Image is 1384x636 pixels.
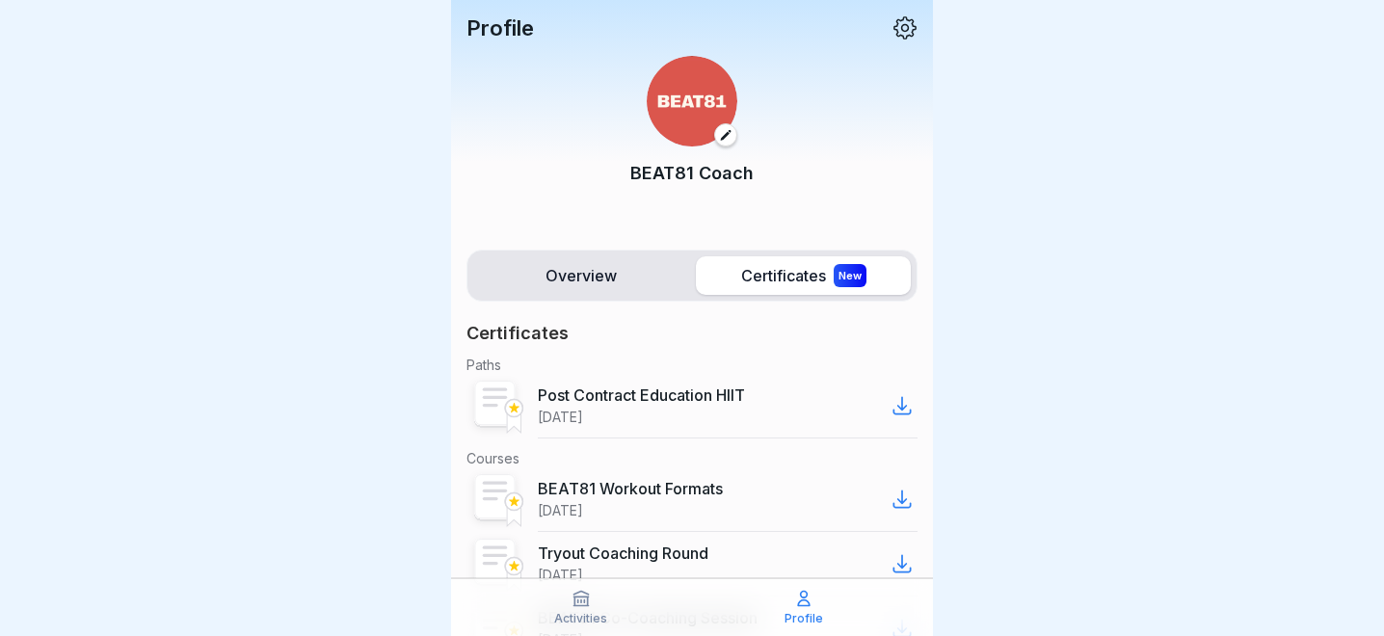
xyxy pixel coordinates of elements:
[538,479,723,498] p: BEAT81 Workout Formats
[538,409,583,426] p: [DATE]
[538,567,583,584] p: [DATE]
[538,502,583,519] p: [DATE]
[538,543,708,563] p: Tryout Coaching Round
[834,264,866,287] div: New
[466,322,569,345] p: Certificates
[630,160,754,186] p: BEAT81 Coach
[466,15,534,40] p: Profile
[538,385,745,405] p: Post Contract Education HIIT
[466,357,918,374] p: Paths
[554,612,607,625] p: Activities
[647,56,737,146] img: hrdyj4tscali0st5u12judfl.png
[696,256,911,295] label: Certificates
[466,450,918,467] p: Courses
[473,256,688,295] label: Overview
[785,612,823,625] p: Profile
